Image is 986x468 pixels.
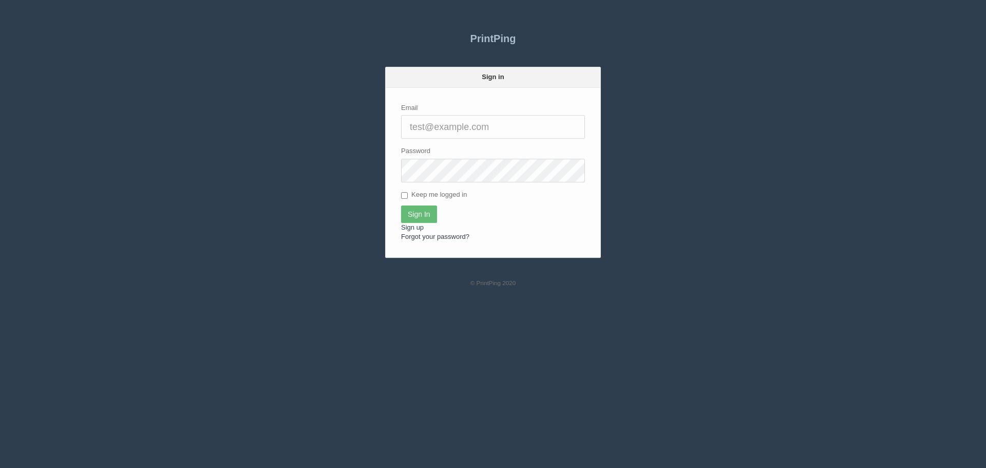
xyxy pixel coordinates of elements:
a: Sign up [401,223,424,231]
label: Email [401,103,418,113]
input: Sign In [401,205,437,223]
a: Forgot your password? [401,233,469,240]
input: Keep me logged in [401,192,408,199]
small: © PrintPing 2020 [470,279,516,286]
label: Keep me logged in [401,190,467,200]
input: test@example.com [401,115,585,139]
label: Password [401,146,430,156]
a: PrintPing [385,26,601,51]
strong: Sign in [482,73,504,81]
